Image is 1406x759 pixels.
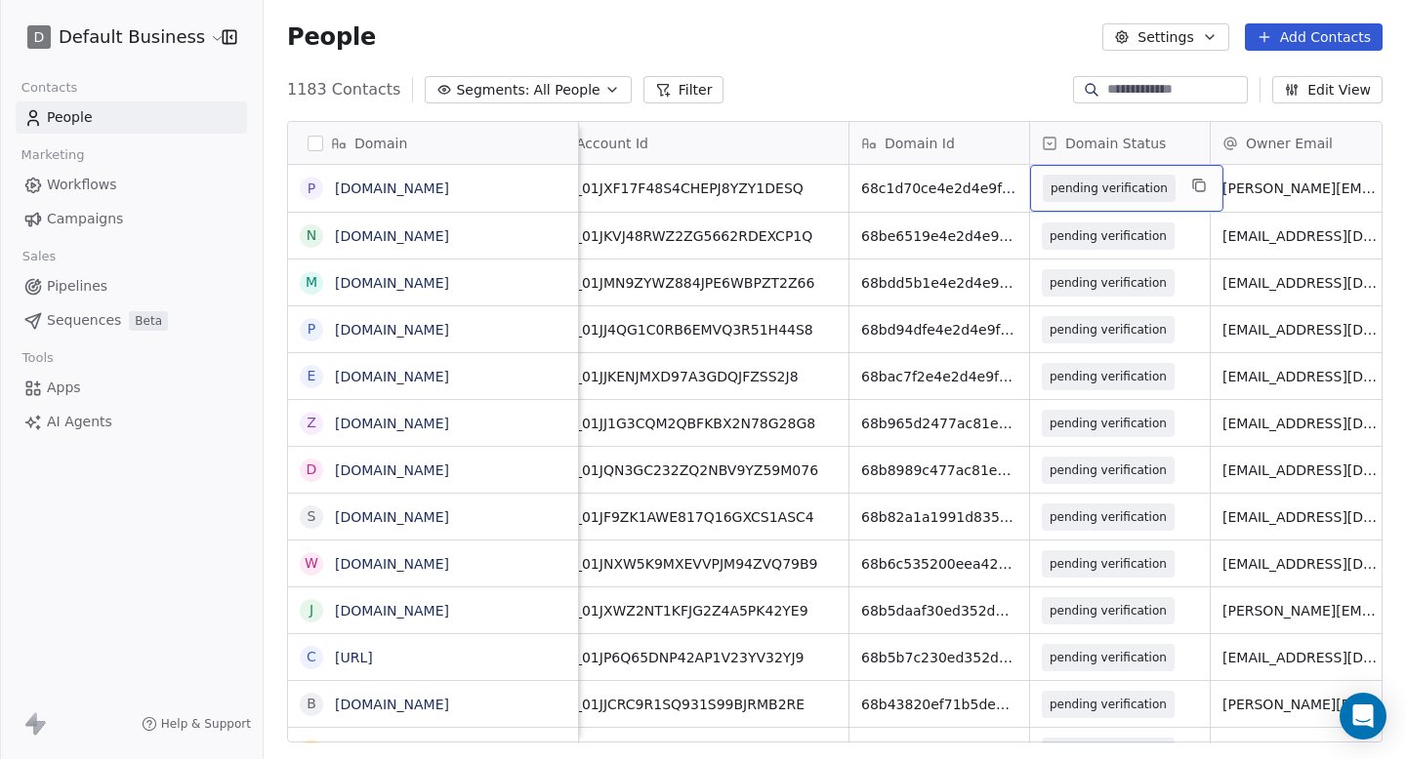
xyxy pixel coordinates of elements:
button: Settings [1102,23,1228,51]
a: [DOMAIN_NAME] [335,275,449,291]
span: Domain Status [1065,134,1166,153]
a: Workflows [16,169,247,201]
button: Edit View [1272,76,1383,103]
span: 68c1d70ce4e2d4e9f37d651d [861,179,1017,198]
span: org_01JXF17F48S4CHEPJ8YZY1DESQ [553,179,837,198]
div: w [305,553,318,574]
div: j [310,600,313,620]
a: [DOMAIN_NAME] [335,369,449,384]
span: org_01JJCRC9R1SQ931S99BJRMB2RE [553,695,837,714]
span: [EMAIL_ADDRESS][DOMAIN_NAME] [1222,367,1379,386]
a: Apps [16,372,247,404]
a: [DOMAIN_NAME] [335,228,449,244]
span: pending verification [1050,507,1167,527]
span: Contacts [13,73,86,102]
span: org_01JJKENJMXD97A3GDQJFZSS2J8 [553,367,837,386]
span: All People [533,80,600,100]
span: org_01JKVJ48RWZ2ZG5662RDEXCP1Q [553,226,837,246]
span: Beta [129,311,168,331]
div: n [307,225,316,246]
span: Workflows [47,175,117,195]
span: 68be6519e4e2d4e9f34c8eb6 [861,226,1017,246]
a: AI Agents [16,406,247,438]
div: m [306,272,317,293]
div: Domain Status [1030,122,1210,164]
div: z [307,413,316,433]
span: org_01JJ4QG1C0RB6EMVQ3R51H44S8 [553,320,837,340]
span: 68bd94dfe4e2d4e9f345aa54 [861,320,1017,340]
span: [EMAIL_ADDRESS][DOMAIN_NAME] [1222,320,1379,340]
div: b [307,694,316,714]
span: Sequences [47,310,121,331]
span: 68b8989c477ac81ee95f1c94 [861,460,1017,480]
span: org_01JNXW5K9MXEVVPJM94ZVQ79B9 [553,554,837,574]
span: [EMAIL_ADDRESS][DOMAIN_NAME] [1222,460,1379,480]
span: Tools [14,343,62,373]
span: 68b43820ef71b5deb861515d [861,695,1017,714]
a: [DOMAIN_NAME] [335,416,449,431]
span: Help & Support [161,716,251,732]
span: org_01JXWZ2NT1KFJG2Z4A5PK42YE9 [553,601,837,620]
a: [DOMAIN_NAME] [335,462,449,478]
span: pending verification [1050,648,1167,667]
a: People [16,101,247,134]
span: 68b5b7c230ed352defbaf425 [861,648,1017,667]
span: pending verification [1050,226,1167,246]
span: pending verification [1051,179,1168,198]
button: Filter [643,76,724,103]
span: pending verification [1050,414,1167,433]
span: org_01JJ1G3CQM2QBFKBX2N78G28G8 [553,414,837,433]
span: pending verification [1050,273,1167,293]
span: pending verification [1050,695,1167,714]
div: Account Id [541,122,848,164]
span: Apps [47,378,81,398]
span: [PERSON_NAME][EMAIL_ADDRESS][DOMAIN_NAME] [1222,179,1379,198]
div: Owner Email [1211,122,1390,164]
span: [EMAIL_ADDRESS][DOMAIN_NAME] [1222,273,1379,293]
div: grid [288,165,579,743]
div: c [307,647,316,667]
span: [EMAIL_ADDRESS][DOMAIN_NAME] [1222,648,1379,667]
span: pending verification [1050,460,1167,480]
span: org_01JF9ZK1AWE817Q16GXCS1ASC4 [553,507,837,527]
a: Help & Support [142,716,251,732]
a: [URL] [335,650,373,665]
div: d [307,459,317,480]
span: Owner Email [1246,134,1333,153]
span: [EMAIL_ADDRESS][DOMAIN_NAME] [1222,414,1379,433]
span: People [47,107,93,128]
span: [PERSON_NAME][EMAIL_ADDRESS][DOMAIN_NAME] [1222,601,1379,620]
a: [DOMAIN_NAME][GEOGRAPHIC_DATA] [335,743,593,759]
span: [EMAIL_ADDRESS][DOMAIN_NAME] [1222,554,1379,574]
a: [DOMAIN_NAME] [335,603,449,619]
span: AI Agents [47,412,112,432]
span: [EMAIL_ADDRESS][DOMAIN_NAME] [1222,226,1379,246]
span: Pipelines [47,276,107,297]
a: [DOMAIN_NAME] [335,509,449,525]
button: DDefault Business [23,20,208,54]
a: [DOMAIN_NAME] [335,322,449,338]
div: p [308,179,315,199]
span: 68b6c535200eea4238ca8e1e [861,554,1017,574]
div: s [308,506,316,527]
span: Segments: [456,80,529,100]
span: org_01JMN9ZYWZ884JPE6WBPZT2Z66 [553,273,837,293]
span: pending verification [1050,367,1167,386]
a: [DOMAIN_NAME] [335,180,449,196]
span: 68b82a1a1991d835b1bad344 [861,507,1017,527]
span: Marketing [13,140,93,170]
a: Pipelines [16,270,247,302]
span: 68bdd5b1e4e2d4e9f3467dfe [861,273,1017,293]
span: pending verification [1050,601,1167,620]
a: Campaigns [16,203,247,235]
a: [DOMAIN_NAME] [335,697,449,712]
div: e [308,366,316,386]
span: 1183 Contacts [287,78,400,101]
span: [EMAIL_ADDRESS][DOMAIN_NAME] [1222,507,1379,527]
a: SequencesBeta [16,304,247,337]
span: [PERSON_NAME][EMAIL_ADDRESS][DOMAIN_NAME] [1222,695,1379,714]
span: Domain Id [885,134,955,153]
span: 68bac7f2e4e2d4e9f3286464 [861,367,1017,386]
span: D [34,27,45,47]
div: Domain [288,122,578,164]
